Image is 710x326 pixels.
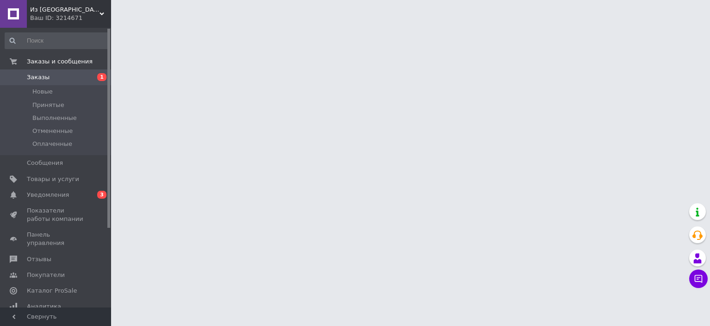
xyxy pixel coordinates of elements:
span: Сообщения [27,159,63,167]
button: Чат с покупателем [689,270,708,288]
span: Выполненные [32,114,77,122]
span: Оплаченные [32,140,72,148]
span: Аналитика [27,302,61,311]
div: Ваш ID: 3214671 [30,14,111,22]
span: Каталог ProSale [27,287,77,295]
span: 3 [97,191,106,199]
span: Отмененные [32,127,73,135]
span: 1 [97,73,106,81]
span: Заказы [27,73,50,81]
input: Поиск [5,32,109,49]
span: Панель управления [27,231,86,247]
span: Отзывы [27,255,51,263]
span: Покупатели [27,271,65,279]
span: Товары и услуги [27,175,79,183]
span: Принятые [32,101,64,109]
span: Из Китая [30,6,100,14]
span: Уведомления [27,191,69,199]
span: Новые [32,88,53,96]
span: Показатели работы компании [27,207,86,223]
span: Заказы и сообщения [27,57,93,66]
